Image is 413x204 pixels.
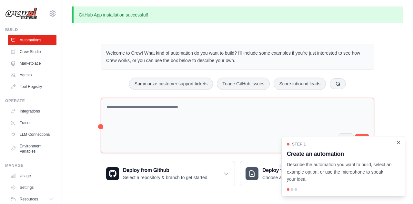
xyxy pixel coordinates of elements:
a: Usage [8,171,56,181]
div: Operate [5,98,56,103]
a: Integrations [8,106,56,116]
h3: Deploy from zip file [262,166,317,174]
p: Choose a zip file to upload. [262,174,317,181]
a: Traces [8,118,56,128]
a: Marketplace [8,58,56,69]
p: GitHub App installation successful! [72,6,403,23]
h3: Deploy from Github [123,166,208,174]
h3: Create an automation [287,149,392,158]
button: Triage GitHub issues [217,78,270,90]
img: Logo [5,7,37,20]
span: Step 1 [292,142,306,147]
a: Crew Studio [8,47,56,57]
a: Tool Registry [8,81,56,92]
span: Resources [20,197,38,202]
div: Build [5,27,56,32]
a: Automations [8,35,56,45]
a: Environment Variables [8,141,56,156]
a: Settings [8,182,56,193]
button: Summarize customer support tickets [129,78,213,90]
div: Manage [5,163,56,168]
button: Score inbound leads [274,78,326,90]
iframe: Chat Widget [381,173,413,204]
button: Close walkthrough [396,140,401,145]
a: LLM Connections [8,129,56,140]
p: Welcome to Crew! What kind of automation do you want to build? I'll include some examples if you'... [106,49,369,64]
p: Select a repository & branch to get started. [123,174,208,181]
a: Agents [8,70,56,80]
p: Describe the automation you want to build, select an example option, or use the microphone to spe... [287,161,392,183]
